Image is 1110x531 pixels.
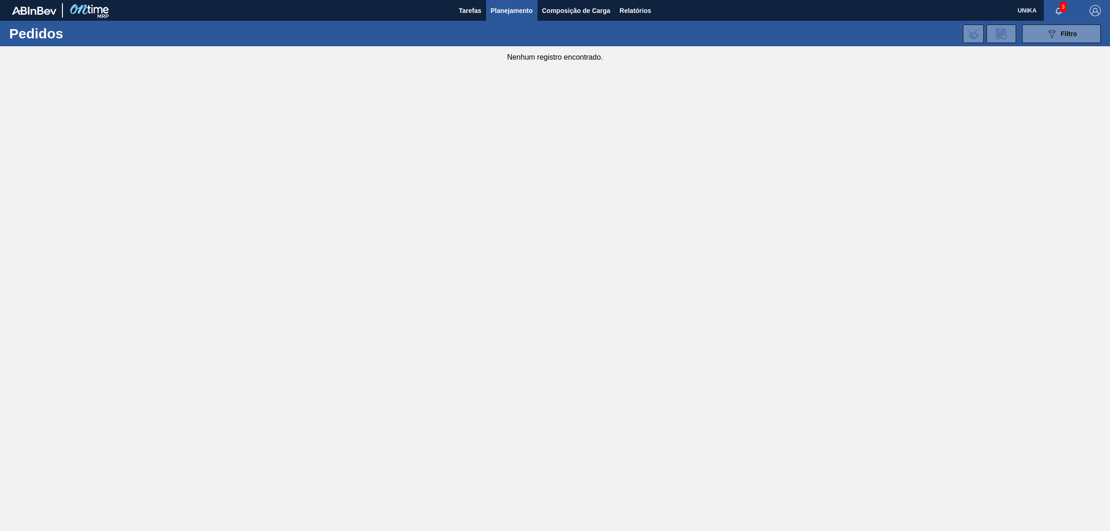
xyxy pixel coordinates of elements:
[1060,2,1067,12] span: 3
[1044,4,1073,17] button: Notificações
[987,25,1016,43] div: Solicitação de Revisão de Pedidos
[963,25,984,43] div: Importar Negociações dos Pedidos
[12,6,56,15] img: TNhmsLtSVTkK8tSr43FrP2fwEKptu5GPRR3wAAAABJRU5ErkJggg==
[459,5,481,16] span: Tarefas
[1090,5,1101,16] img: Logout
[1022,25,1101,43] button: Filtro
[542,5,610,16] span: Composição de Carga
[491,5,533,16] span: Planejamento
[9,28,152,39] h1: Pedidos
[1061,30,1077,37] span: Filtro
[620,5,651,16] span: Relatórios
